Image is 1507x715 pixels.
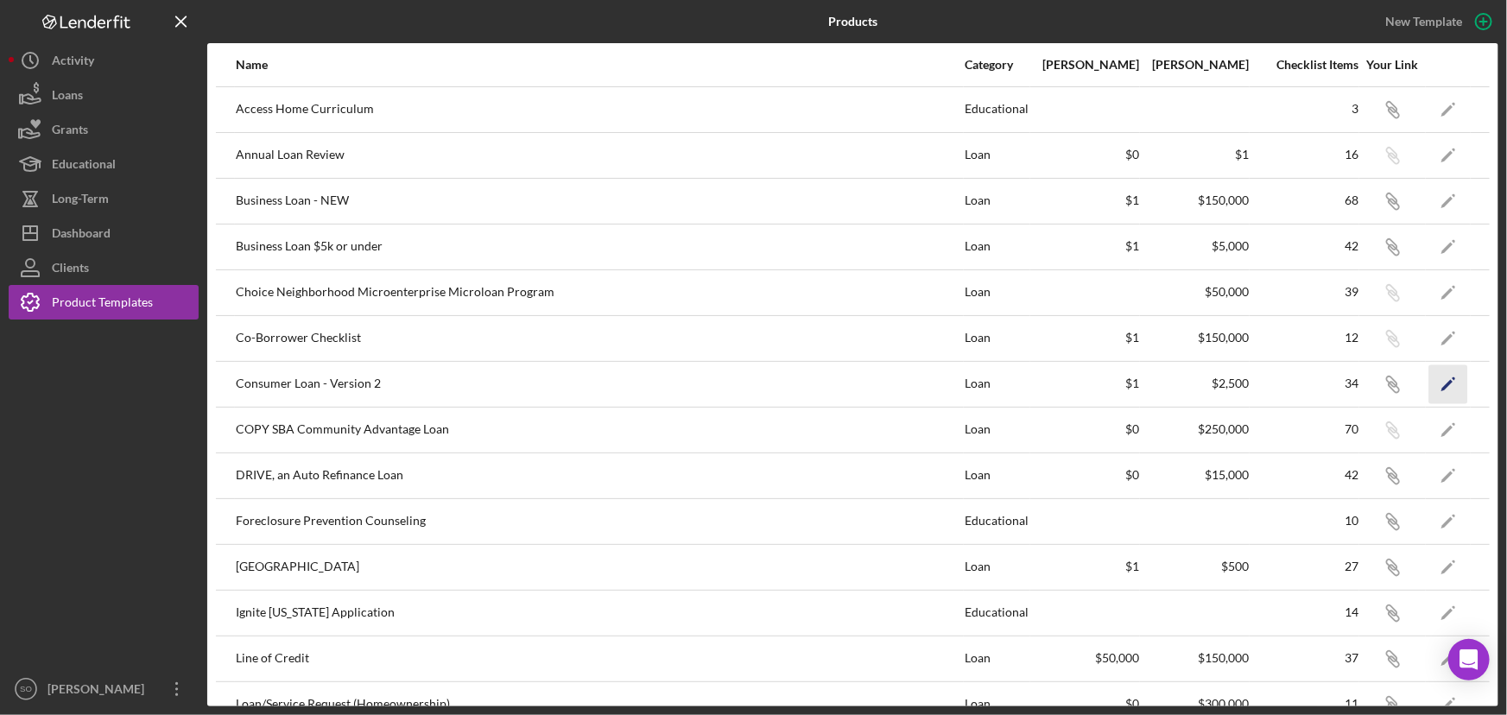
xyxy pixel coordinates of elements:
div: $1 [1031,331,1139,345]
div: 70 [1251,422,1358,436]
div: 42 [1251,468,1358,482]
div: Loan [965,637,1029,680]
button: Product Templates [9,285,199,320]
div: [PERSON_NAME] [1141,58,1249,72]
div: $2,500 [1141,376,1249,390]
div: Category [965,58,1029,72]
div: New Template [1385,9,1462,35]
div: 11 [1251,697,1358,711]
div: Long-Term [52,181,109,220]
div: $300,000 [1141,697,1249,711]
div: $150,000 [1141,193,1249,207]
div: 27 [1251,560,1358,573]
div: Loan [965,454,1029,497]
div: $1 [1031,193,1139,207]
div: $1 [1031,239,1139,253]
div: $250,000 [1141,422,1249,436]
div: $1 [1141,148,1249,161]
div: $150,000 [1141,331,1249,345]
div: $5,000 [1141,239,1249,253]
div: Loan [965,408,1029,452]
div: Your Link [1360,58,1425,72]
div: 16 [1251,148,1358,161]
button: New Template [1375,9,1498,35]
div: Checklist Items [1251,58,1358,72]
div: 3 [1251,102,1358,116]
div: [PERSON_NAME] [1031,58,1139,72]
div: Loan [965,363,1029,406]
div: Product Templates [52,285,153,324]
div: Educational [965,592,1029,635]
div: Loan [965,134,1029,177]
button: Clients [9,250,199,285]
div: Loan [965,546,1029,589]
div: Line of Credit [236,637,963,680]
div: Loan [965,180,1029,223]
div: Activity [52,43,94,82]
div: Loan [965,225,1029,269]
div: $0 [1031,148,1139,161]
text: SO [20,685,32,694]
div: $150,000 [1141,651,1249,665]
div: Access Home Curriculum [236,88,963,131]
div: $15,000 [1141,468,1249,482]
div: Co-Borrower Checklist [236,317,963,360]
div: $1 [1031,376,1139,390]
div: Consumer Loan - Version 2 [236,363,963,406]
div: COPY SBA Community Advantage Loan [236,408,963,452]
div: Ignite [US_STATE] Application [236,592,963,635]
div: $500 [1141,560,1249,573]
div: Educational [965,500,1029,543]
button: Dashboard [9,216,199,250]
div: Dashboard [52,216,111,255]
div: Name [236,58,963,72]
button: Loans [9,78,199,112]
div: DRIVE, an Auto Refinance Loan [236,454,963,497]
div: Educational [965,88,1029,131]
button: Educational [9,147,199,181]
div: Open Intercom Messenger [1448,639,1490,680]
div: $0 [1031,697,1139,711]
div: Loan [965,317,1029,360]
button: Long-Term [9,181,199,216]
div: Clients [52,250,89,289]
button: Grants [9,112,199,147]
div: Business Loan $5k or under [236,225,963,269]
div: 68 [1251,193,1358,207]
div: Loans [52,78,83,117]
div: 14 [1251,605,1358,619]
div: Choice Neighborhood Microenterprise Microloan Program [236,271,963,314]
div: Annual Loan Review [236,134,963,177]
div: Grants [52,112,88,151]
div: $50,000 [1031,651,1139,665]
div: 12 [1251,331,1358,345]
div: Educational [52,147,116,186]
div: $50,000 [1141,285,1249,299]
div: [GEOGRAPHIC_DATA] [236,546,963,589]
div: $1 [1031,560,1139,573]
div: Business Loan - NEW [236,180,963,223]
div: Loan [965,271,1029,314]
div: 39 [1251,285,1358,299]
button: SO[PERSON_NAME] [9,672,199,706]
div: 42 [1251,239,1358,253]
div: 10 [1251,514,1358,528]
div: $0 [1031,422,1139,436]
b: Products [828,15,877,28]
div: 37 [1251,651,1358,665]
button: Activity [9,43,199,78]
div: Foreclosure Prevention Counseling [236,500,963,543]
div: [PERSON_NAME] [43,672,155,711]
div: $0 [1031,468,1139,482]
div: 34 [1251,376,1358,390]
